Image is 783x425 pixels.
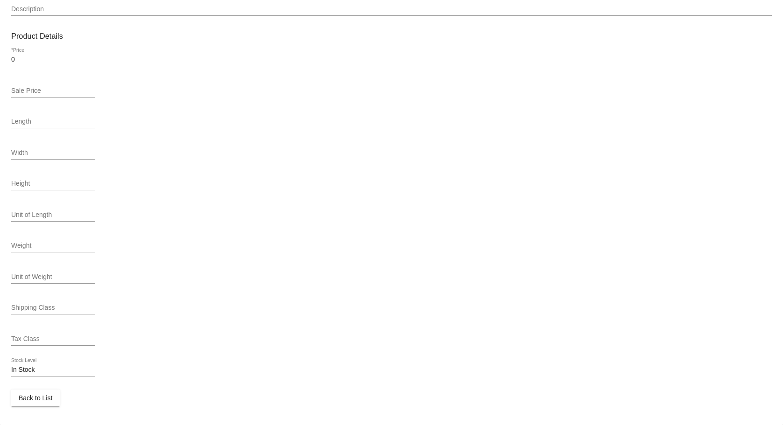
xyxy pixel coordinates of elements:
[11,32,772,41] h3: Product Details
[11,242,95,250] input: Weight
[11,335,95,343] input: Tax Class
[11,56,95,63] input: *Price
[11,273,95,281] input: Unit of Weight
[11,118,95,125] input: Length
[11,390,60,406] button: Back to List
[11,149,95,157] input: Width
[11,6,772,13] input: Description
[11,366,95,374] input: Stock Level
[11,180,95,188] input: Height
[11,304,95,312] input: Shipping Class
[11,211,95,219] input: Unit of Length
[19,394,52,402] span: Back to List
[11,87,95,95] input: Sale Price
